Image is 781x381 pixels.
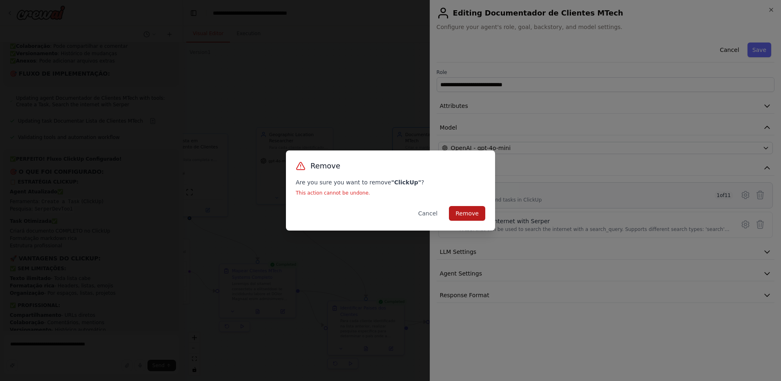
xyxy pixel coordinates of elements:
[296,178,485,186] p: Are you sure you want to remove ?
[310,160,340,172] h3: Remove
[449,206,485,221] button: Remove
[412,206,444,221] button: Cancel
[296,190,485,196] p: This action cannot be undone.
[391,179,421,186] strong: " ClickUp "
